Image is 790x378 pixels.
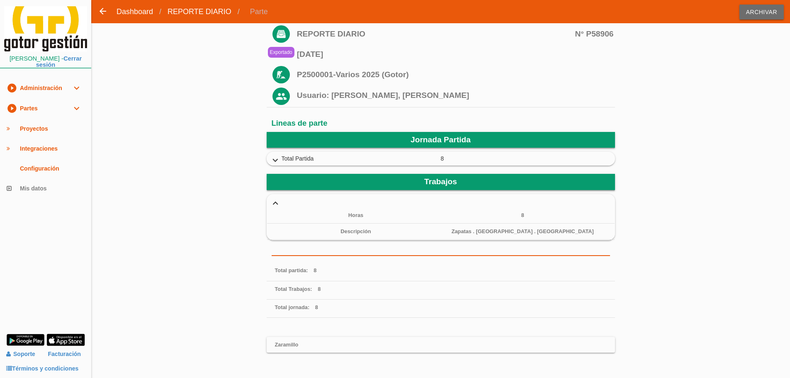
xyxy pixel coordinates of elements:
[739,5,784,20] span: Archivar
[315,304,318,310] span: 8
[275,341,299,348] span: Zaramillo
[46,334,85,346] img: app-store.png
[71,78,81,98] i: expand_more
[297,50,614,58] span: [DATE]
[297,70,409,79] a: P2500001-Varios 2025 (Gotor)
[297,91,469,100] span: Usuario: [PERSON_NAME], [PERSON_NAME]
[269,155,282,166] i: expand_more
[7,98,17,118] i: play_circle_filled
[6,351,35,357] a: Soporte
[275,286,312,292] span: Total Trabajos:
[7,78,17,98] i: play_circle_filled
[36,55,82,68] a: Cerrar sesión
[272,25,290,43] img: ic_action_modelo_de_partes_blanco.png
[48,347,81,361] a: Facturación
[318,286,321,292] span: 8
[4,6,87,51] img: itcons-logo
[297,30,614,38] span: REPORTE DIARIO
[269,198,282,208] i: expand_more
[267,174,615,190] header: Trabajos
[275,267,308,273] span: Total partida:
[267,132,615,148] header: Jornada Partida
[268,47,294,58] p: Exportado
[71,98,81,118] i: expand_more
[244,1,274,22] span: Parte
[6,365,78,372] a: Términos y condiciones
[272,88,290,105] img: ic_action_name2.png
[314,267,316,273] span: 8
[6,334,45,346] img: google-play.png
[272,66,290,83] img: ic_work_in_progress_white.png
[272,119,610,127] h6: Lineas de parte
[282,154,441,163] span: Total Partida
[575,30,613,38] span: N° P58906
[441,154,600,163] span: 8
[275,304,310,310] span: Total jornada:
